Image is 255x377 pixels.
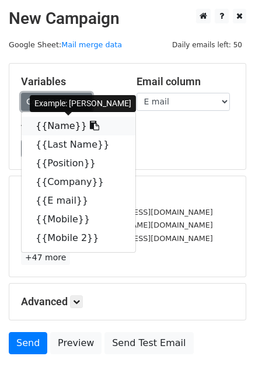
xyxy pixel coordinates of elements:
[22,117,135,135] a: {{Name}}
[50,332,102,354] a: Preview
[30,95,136,112] div: Example: [PERSON_NAME]
[21,250,70,265] a: +47 more
[9,40,122,49] small: Google Sheet:
[21,75,119,88] h5: Variables
[21,208,213,217] small: [PERSON_NAME][EMAIL_ADDRESS][DOMAIN_NAME]
[22,210,135,229] a: {{Mobile}}
[168,40,246,49] a: Daily emails left: 50
[21,93,92,111] a: Copy/paste...
[104,332,193,354] a: Send Test Email
[21,295,234,308] h5: Advanced
[22,135,135,154] a: {{Last Name}}
[61,40,122,49] a: Mail merge data
[197,321,255,377] iframe: Chat Widget
[22,229,135,247] a: {{Mobile 2}}
[22,173,135,191] a: {{Company}}
[9,332,47,354] a: Send
[22,191,135,210] a: {{E mail}}
[168,39,246,51] span: Daily emails left: 50
[22,154,135,173] a: {{Position}}
[9,9,246,29] h2: New Campaign
[21,221,213,229] small: [EMAIL_ADDRESS][PERSON_NAME][DOMAIN_NAME]
[21,234,213,243] small: [PERSON_NAME][EMAIL_ADDRESS][DOMAIN_NAME]
[137,75,235,88] h5: Email column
